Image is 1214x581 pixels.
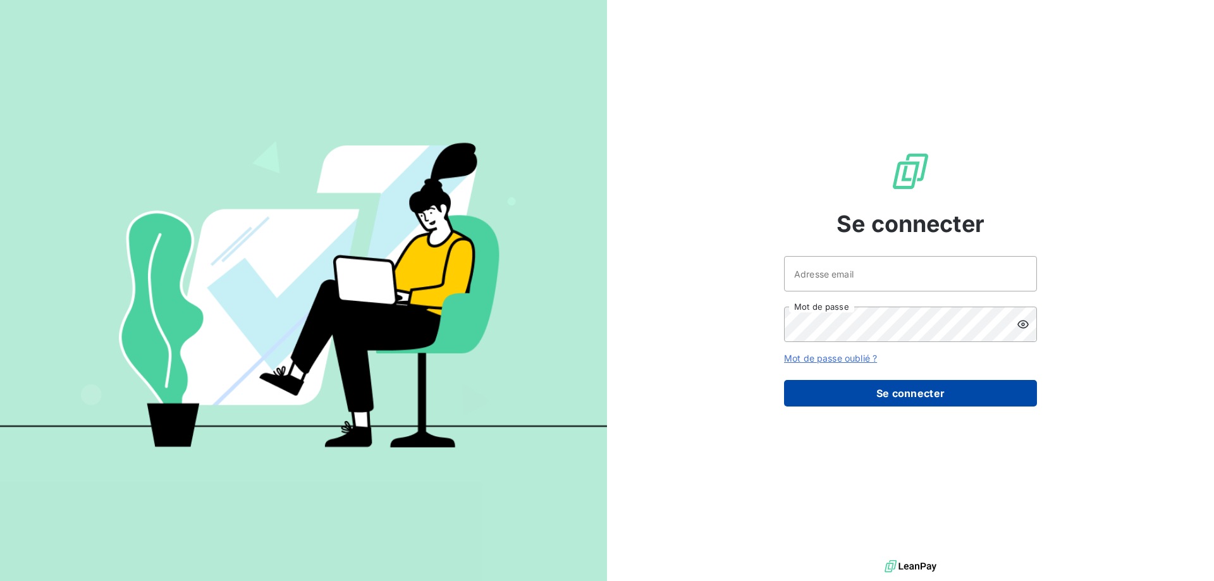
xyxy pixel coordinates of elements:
[890,151,931,192] img: Logo LeanPay
[837,207,984,241] span: Se connecter
[784,380,1037,407] button: Se connecter
[784,353,877,364] a: Mot de passe oublié ?
[885,557,936,576] img: logo
[784,256,1037,291] input: placeholder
